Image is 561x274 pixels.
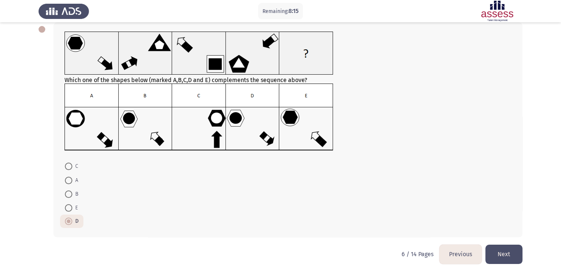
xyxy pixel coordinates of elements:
button: load next page [485,245,522,264]
span: D [72,217,79,226]
button: load previous page [439,245,482,264]
p: 6 / 14 Pages [402,251,433,258]
span: C [72,162,78,171]
span: E [72,203,78,212]
span: 8:15 [288,7,298,14]
span: B [72,190,78,199]
p: Remaining: [263,7,298,16]
img: Assessment logo of ASSESS Focus 4 Module Assessment [472,1,522,22]
span: A [72,176,78,185]
img: Assess Talent Management logo [39,1,89,22]
div: Which one of the shapes below (marked A,B,C,D and E) complements the sequence above? [65,32,511,152]
img: UkFYYV82QS5wbmcxNjQxMjI5NzE5NzUy.png [65,32,333,75]
img: UkFYYV82Qi5wbmcxNjQxMjI5NzI2MTc4.png [65,84,333,151]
